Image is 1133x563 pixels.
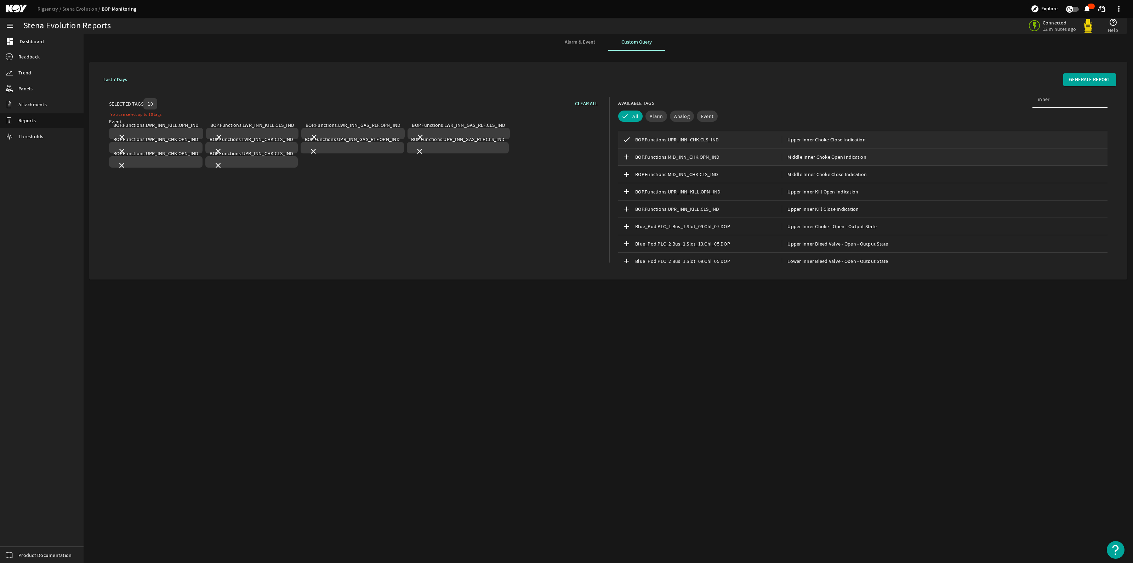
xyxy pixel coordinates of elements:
[782,171,867,178] span: Middle Inner Choke Close Indication
[38,6,62,12] a: Rigsentry
[622,257,631,265] mat-icon: add
[621,40,652,45] span: Custom Query
[214,147,222,156] mat-icon: close
[62,6,102,12] a: Stena Evolution
[118,161,126,170] mat-icon: close
[412,122,505,128] span: BOP.Functions.LWR_INN_GAS_RLF.CLS_IND
[1083,5,1091,13] mat-icon: notifications
[1028,3,1060,15] button: Explore
[210,122,295,128] span: BOP.Functions.LWR_INN_KILL.CLS_IND
[1107,541,1125,559] button: Open Resource Center
[782,206,859,213] span: Upper Inner Kill Close Indication
[1041,5,1058,12] span: Explore
[1108,27,1118,34] span: Help
[310,133,318,141] mat-icon: close
[18,53,40,60] span: Readback
[113,122,199,128] span: BOP.Functions.LWR_INN_KILL.OPN_IND
[210,136,293,142] span: BOP.Functions.LWR_INN_CHK.CLS_IND
[782,136,866,143] span: Upper Inner Choke Close Indication
[309,147,318,156] mat-icon: close
[109,118,600,125] div: Event
[118,133,126,141] mat-icon: close
[102,6,137,12] a: BOP Monitoring
[622,222,631,231] mat-icon: add
[18,552,72,559] span: Product Documentation
[103,76,127,83] b: Last 7 Days
[565,40,595,45] span: Alarm & Event
[635,258,782,265] span: Blue_Pod.PLC_2.Bus_1.Slot_09.Chl_05.DOP
[782,223,877,230] span: Upper Inner Choke - Open - Output State
[635,188,782,195] span: BOP.Functions.UPR_INN_KILL.OPN_IND
[411,136,505,142] span: BOP.Functions.UPR_INN_GAS_RLF.CLS_IND
[782,240,888,247] span: Upper Inner Bleed Valve - Open - Output State
[622,135,631,144] mat-icon: check
[20,38,44,45] span: Dashboard
[635,136,782,143] span: BOP.Functions.UPR_INN_CHK.CLS_IND
[1109,18,1117,27] mat-icon: help_outline
[1098,5,1106,13] mat-icon: support_agent
[1031,5,1039,13] mat-icon: explore
[572,97,600,110] button: CLEAR ALL
[305,136,400,142] span: BOP.Functions.UPR_INN_GAS_RLF.OPN_IND
[1069,76,1110,83] span: GENERATE REPORT
[622,205,631,213] mat-icon: add
[635,240,782,247] span: Blue_Pod.PLC_2.Bus_1.Slot_13.Chl_05.DOP
[148,100,153,107] span: 10
[18,101,47,108] span: Attachments
[622,170,631,179] mat-icon: add
[18,117,36,124] span: Reports
[635,171,782,178] span: BOP.Functions.MID_INN_CHK.CLS_IND
[306,122,400,128] span: BOP.Functions.LWR_INN_GAS_RLF.OPN_IND
[113,136,198,142] span: BOP.Functions.LWR_INN_CHK.OPN_IND
[635,153,782,161] span: BOP.Functions.MID_INN_CHK.OPN_IND
[118,147,126,156] mat-icon: close
[1110,0,1127,17] button: more_vert
[674,113,690,120] span: Analog
[18,69,31,76] span: Trend
[635,223,782,230] span: Blue_Pod.PLC_1.Bus_1.Slot_09.Chl_07.DOP
[1038,96,1102,103] input: Search Tag Names
[6,37,14,46] mat-icon: dashboard
[1043,19,1076,26] span: Connected
[701,113,713,120] span: Event
[632,113,638,120] span: All
[23,22,111,29] div: Stena Evolution Reports
[1063,73,1116,86] button: GENERATE REPORT
[6,22,14,30] mat-icon: menu
[575,100,598,107] span: CLEAR ALL
[782,153,867,161] span: Middle Inner Choke Open Indication
[416,133,425,141] mat-icon: close
[1043,26,1076,32] span: 12 minutes ago
[101,73,130,86] button: Last 7 Days
[215,133,223,141] mat-icon: close
[110,111,163,118] div: You can select up to 10 tags.
[109,100,143,107] div: SELECTED TAGS
[210,150,293,157] span: BOP.Functions.UPR_INN_CHK.CLS_IND
[618,100,654,107] div: AVAILABLE TAGS
[622,240,631,248] mat-icon: add
[18,133,44,140] span: Thresholds
[622,153,631,161] mat-icon: add
[650,113,663,120] span: Alarm
[18,85,33,92] span: Panels
[622,187,631,196] mat-icon: add
[1081,19,1095,33] img: Yellowpod.svg
[415,147,424,156] mat-icon: close
[214,161,222,170] mat-icon: close
[782,188,859,195] span: Upper Inner Kill Open Indication
[635,206,782,213] span: BOP.Functions.UPR_INN_KILL.CLS_IND
[782,258,888,265] span: Lower Inner Bleed Valve - Open - Output State
[113,150,198,157] span: BOP.Functions.UPR_INN_CHK.OPN_IND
